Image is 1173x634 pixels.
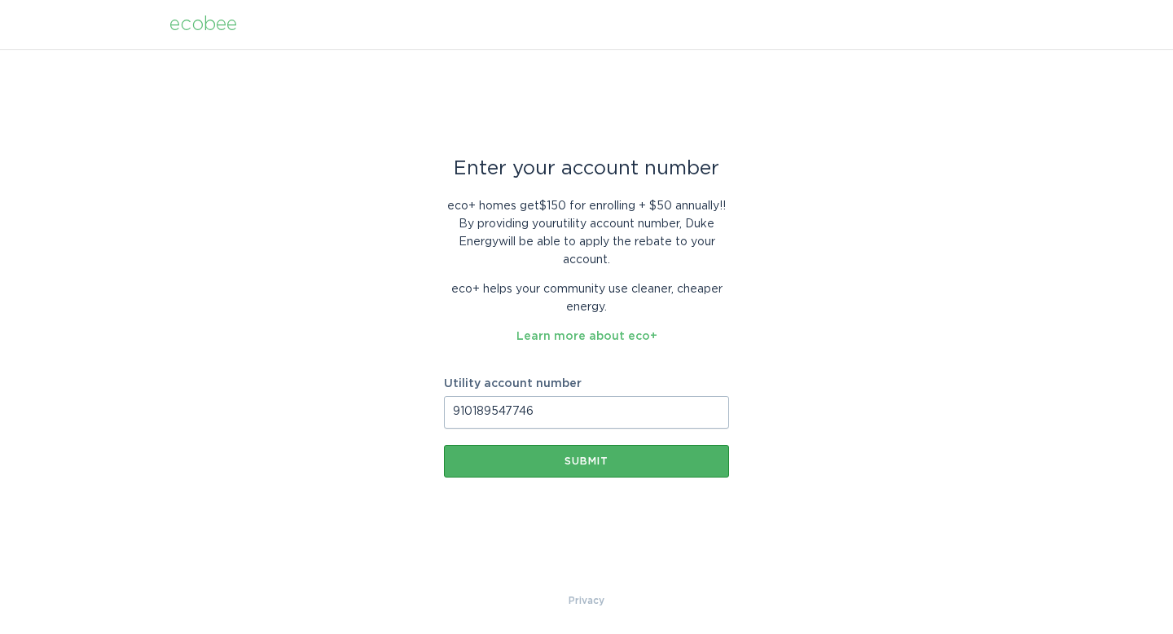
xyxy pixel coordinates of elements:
button: Submit [444,445,729,478]
a: Privacy Policy & Terms of Use [569,592,604,610]
div: Submit [452,456,721,466]
a: Learn more about eco+ [516,331,657,342]
div: ecobee [169,15,237,33]
p: eco+ homes get $150 for enrolling + $50 annually! ! By providing your utility account number , Du... [444,197,729,269]
div: Enter your account number [444,160,729,178]
label: Utility account number [444,378,729,390]
p: eco+ helps your community use cleaner, cheaper energy. [444,280,729,316]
